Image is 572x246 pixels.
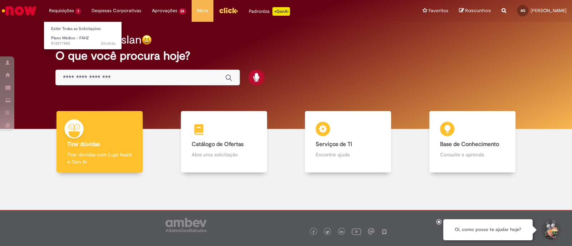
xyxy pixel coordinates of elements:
button: Iniciar Conversa de Suporte [540,219,561,241]
p: +GenAi [272,7,290,16]
span: 1 [75,8,81,14]
b: Tirar dúvidas [67,141,100,148]
span: R13577885 [51,41,115,46]
img: ServiceNow [1,4,38,18]
a: Aberto R13577885 : Plano Médico - FAHZ [44,34,123,47]
time: 29/09/2025 15:46:15 [101,41,115,46]
div: Padroniza [249,7,290,16]
p: Abra uma solicitação [192,151,256,158]
span: Requisições [49,7,74,14]
span: 26 [179,8,187,14]
b: Base de Conhecimento [440,141,499,148]
a: Base de Conhecimento Consulte e aprenda [410,111,535,173]
span: Rascunhos [465,7,491,14]
img: click_logo_yellow_360x200.png [219,5,238,16]
img: logo_footer_naosei.png [381,228,388,235]
img: logo_footer_linkedin.png [340,230,343,234]
img: logo_footer_youtube.png [352,227,361,236]
span: [PERSON_NAME] [531,7,567,14]
img: logo_footer_workplace.png [368,228,374,235]
a: Serviços de TI Encontre ajuda [286,111,410,173]
span: Favoritos [429,7,448,14]
p: Consulte e aprenda [440,151,505,158]
img: happy-face.png [142,35,152,45]
span: Plano Médico - FAHZ [51,35,89,41]
span: Despesas Corporativas [92,7,141,14]
a: Exibir Todas as Solicitações [44,25,123,33]
span: AG [521,8,525,13]
p: Tirar dúvidas com Lupi Assist e Gen Ai [67,151,132,165]
h2: O que você procura hoje? [55,50,517,62]
span: More [197,7,208,14]
b: Catálogo de Ofertas [192,141,243,148]
img: logo_footer_twitter.png [326,230,329,234]
a: Catálogo de Ofertas Abra uma solicitação [162,111,286,173]
img: logo_footer_facebook.png [312,230,315,234]
img: logo_footer_ambev_rotulo_gray.png [166,218,207,232]
a: Tirar dúvidas Tirar dúvidas com Lupi Assist e Gen Ai [38,111,162,173]
span: 2d atrás [101,41,115,46]
ul: Requisições [44,21,122,50]
p: Encontre ajuda [316,151,380,158]
span: Aprovações [152,7,177,14]
div: Oi, como posso te ajudar hoje? [443,219,533,240]
a: Rascunhos [459,7,491,14]
b: Serviços de TI [316,141,352,148]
